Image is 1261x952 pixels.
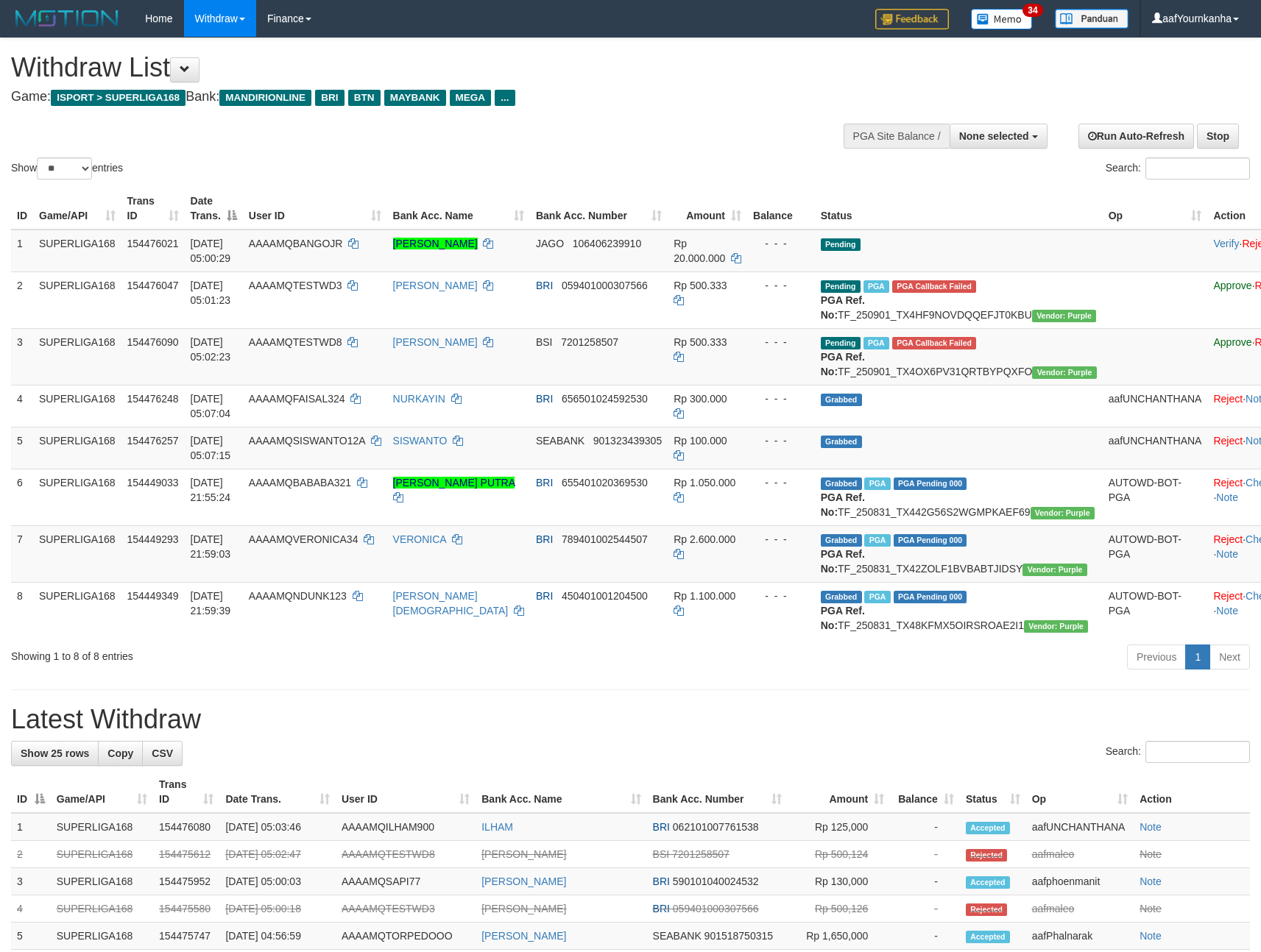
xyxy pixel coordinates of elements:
[890,895,960,923] td: -
[98,741,143,766] a: Copy
[33,271,121,328] td: SUPERLIGA168
[890,841,960,868] td: -
[11,385,33,427] td: 4
[336,923,476,950] td: AAAAMQTORPEDOOO
[815,328,1103,385] td: TF_250901_TX4OX6PV31QRTBYPQXFO
[127,533,179,545] span: 154449293
[33,427,121,469] td: SUPERLIGA168
[11,895,51,923] td: 4
[249,590,347,602] span: AAAAMQNDUNK123
[127,435,179,447] span: 154476257
[815,469,1103,525] td: TF_250831_TX442G56S2WGMPKAEF69
[864,591,890,603] span: Marked by aafheankoy
[249,336,342,348] span: AAAAMQTESTWD8
[11,427,33,469] td: 5
[33,582,121,639] td: SUPERLIGA168
[336,841,476,868] td: AAAAMQTESTWD8
[1216,605,1238,617] a: Note
[536,280,553,291] span: BRI
[674,280,727,291] span: Rp 500.333
[863,280,889,293] span: Marked by aafmaleo
[11,157,123,180] label: Show entries
[33,230,121,272] td: SUPERLIGA168
[894,477,967,490] span: PGA Pending
[647,771,788,813] th: Bank Acc. Number: activate to sort column ascending
[153,868,219,895] td: 154475952
[1026,868,1134,895] td: aafphoenmanit
[153,813,219,841] td: 154476080
[51,895,153,923] td: SUPERLIGA168
[1032,310,1096,322] span: Vendor URL: https://trx4.1velocity.biz
[219,90,311,106] span: MANDIRIONLINE
[890,771,960,813] th: Balance: activate to sort column ascending
[11,771,51,813] th: ID: activate to sort column descending
[562,590,648,602] span: Copy 450401001204500 to clipboard
[21,747,89,759] span: Show 25 rows
[788,923,890,950] td: Rp 1,650,000
[864,477,890,490] span: Marked by aafheankoy
[33,469,121,525] td: SUPERLIGA168
[653,903,670,914] span: BRI
[1106,157,1250,180] label: Search:
[753,532,809,547] div: - - -
[1216,548,1238,560] a: Note
[249,393,345,405] span: AAAAMQFAISAL324
[127,238,179,249] span: 154476021
[966,849,1007,862] span: Rejected
[191,393,231,419] span: [DATE] 05:07:04
[892,280,976,293] span: PGA Error
[562,280,648,291] span: Copy 059401000307566 to clipboard
[249,280,342,291] span: AAAAMQTESTWD3
[753,433,809,448] div: - - -
[127,280,179,291] span: 154476047
[1213,435,1243,447] a: Reject
[673,821,759,833] span: Copy 062101007761538 to clipboard
[393,393,445,405] a: NURKAYIN
[747,188,815,230] th: Balance
[653,848,670,860] span: BSI
[481,875,566,887] a: [PERSON_NAME]
[674,533,735,545] span: Rp 2.600.000
[1055,9,1128,29] img: panduan.png
[674,336,727,348] span: Rp 500.333
[11,643,515,664] div: Showing 1 to 8 of 8 entries
[1026,841,1134,868] td: aafmaleo
[1140,875,1162,887] a: Note
[821,394,862,406] span: Grabbed
[1026,895,1134,923] td: aafmaleo
[481,903,566,914] a: [PERSON_NAME]
[562,393,648,405] span: Copy 656501024592530 to clipboard
[11,230,33,272] td: 1
[191,238,231,264] span: [DATE] 05:00:29
[127,590,179,602] span: 154449349
[815,525,1103,582] td: TF_250831_TX42ZOLF1BVBABTJIDSY
[673,903,759,914] span: Copy 059401000307566 to clipboard
[788,771,890,813] th: Amount: activate to sort column ascending
[107,747,133,759] span: Copy
[51,813,153,841] td: SUPERLIGA168
[890,813,960,841] td: -
[33,385,121,427] td: SUPERLIGA168
[219,771,335,813] th: Date Trans.: activate to sort column ascending
[821,477,862,490] span: Grabbed
[393,435,448,447] a: SISWANTO
[821,280,861,293] span: Pending
[476,771,646,813] th: Bank Acc. Name: activate to sort column ascending
[1078,124,1194,149] a: Run Auto-Refresh
[821,605,865,631] b: PGA Ref. No:
[815,582,1103,639] td: TF_250831_TX48KFMX5OIRSROAE2I1
[153,841,219,868] td: 154475612
[672,848,730,860] span: Copy 7201258507 to clipboard
[153,923,219,950] td: 154475747
[668,188,747,230] th: Amount: activate to sort column ascending
[11,90,826,104] h4: Game: Bank:
[890,923,960,950] td: -
[191,477,231,503] span: [DATE] 21:55:24
[788,841,890,868] td: Rp 500,124
[11,525,33,582] td: 7
[966,822,1010,834] span: Accepted
[11,813,51,841] td: 1
[1140,821,1162,833] a: Note
[393,533,446,545] a: VERONICA
[1026,771,1134,813] th: Op: activate to sort column ascending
